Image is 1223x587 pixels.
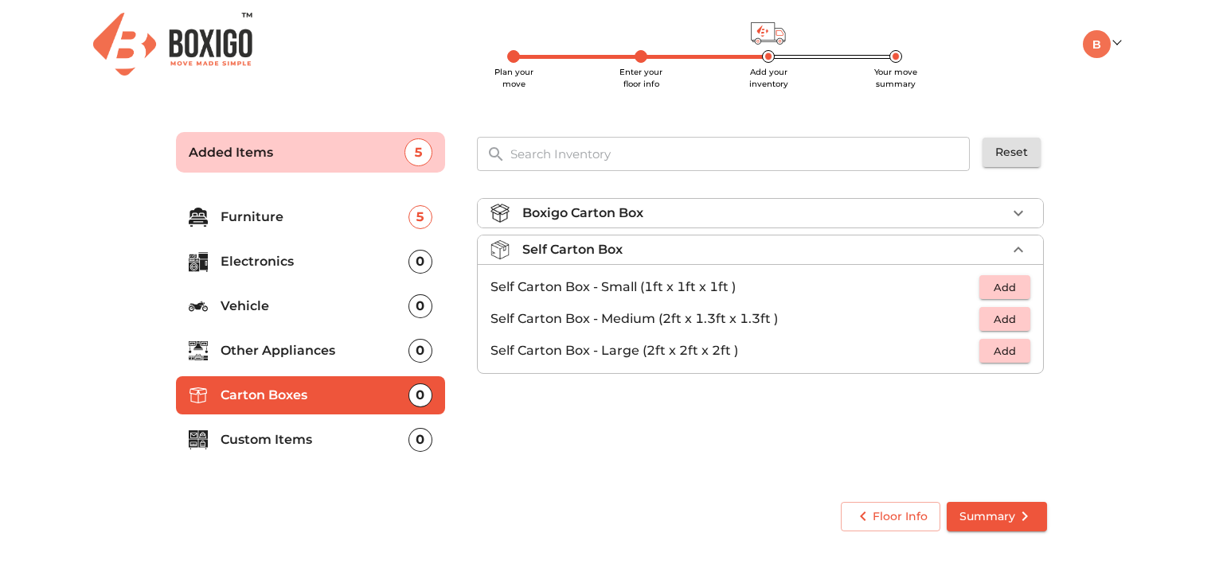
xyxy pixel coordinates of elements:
p: Custom Items [221,430,408,449]
button: Add [979,339,1030,363]
p: Added Items [189,143,404,162]
div: 0 [408,383,432,407]
p: Self Carton Box [522,240,623,259]
span: Add your inventory [749,67,788,89]
img: self_carton_box [490,240,510,259]
p: Electronics [221,252,408,271]
span: Your move summary [874,67,917,89]
span: Plan your move [494,67,533,89]
span: Floor Info [854,507,928,527]
p: Boxigo Carton Box [522,204,643,223]
p: Self Carton Box - Large (2ft x 2ft x 2ft ) [490,341,979,360]
button: Add [979,307,1030,332]
span: Add [987,278,1022,297]
p: Self Carton Box - Small (1ft x 1ft x 1ft ) [490,278,979,297]
span: Add [987,310,1022,328]
button: Add [979,275,1030,300]
p: Carton Boxes [221,386,408,405]
div: 0 [408,428,432,452]
p: Other Appliances [221,341,408,360]
img: Boxigo [93,13,252,76]
div: 5 [404,138,432,166]
div: 0 [408,294,432,318]
span: Add [987,342,1022,360]
p: Vehicle [221,297,408,316]
button: Summary [947,502,1047,531]
p: Self Carton Box - Medium (2ft x 1.3ft x 1.3ft ) [490,309,979,328]
div: 0 [408,250,432,274]
span: Enter your floor info [619,67,662,89]
div: 0 [408,339,432,363]
button: Reset [983,138,1041,167]
input: Search Inventory [501,137,981,171]
p: Furniture [221,208,408,227]
img: boxigo_carton_box [490,204,510,223]
span: Reset [995,142,1028,162]
span: Summary [959,507,1034,527]
div: 5 [408,205,432,229]
button: Floor Info [841,502,940,531]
